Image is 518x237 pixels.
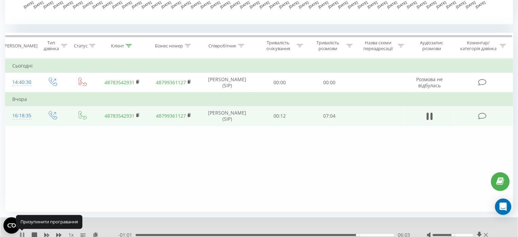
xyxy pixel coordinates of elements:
a: 48783542931 [105,79,135,86]
text: [DATE] [111,0,123,9]
text: [DATE] [239,0,250,9]
text: [DATE] [465,0,476,9]
text: [DATE] [62,0,74,9]
text: [DATE] [416,0,427,9]
text: [DATE] [318,0,329,9]
text: [DATE] [229,0,240,9]
td: 07:04 [304,106,354,126]
div: Тривалість очікування [261,40,295,51]
text: [DATE] [160,0,172,9]
div: Тривалість розмови [311,40,345,51]
text: [DATE] [377,0,388,9]
text: [DATE] [387,0,398,9]
text: [DATE] [180,0,191,9]
text: [DATE] [131,0,142,9]
div: Коментар/категорія дзвінка [458,40,498,51]
td: 00:00 [255,73,304,93]
text: [DATE] [141,0,152,9]
text: [DATE] [72,0,83,9]
button: Open CMP widget [3,217,20,234]
div: Бізнес номер [155,43,183,49]
div: Назва схеми переадресації [360,40,396,51]
text: [DATE] [23,0,34,9]
td: [PERSON_NAME] (SIP) [200,106,255,126]
text: [DATE] [308,0,319,9]
a: 48799361127 [156,113,186,119]
text: [DATE] [52,0,64,9]
div: Open Intercom Messenger [495,198,511,215]
div: Клієнт [111,43,124,49]
text: [DATE] [406,0,417,9]
text: [DATE] [259,0,270,9]
text: [DATE] [426,0,437,9]
div: Accessibility label [451,234,454,236]
td: 00:12 [255,106,304,126]
div: Accessibility label [356,234,359,236]
text: [DATE] [278,0,289,9]
text: [DATE] [219,0,231,9]
text: [DATE] [455,0,467,9]
text: [DATE] [33,0,44,9]
text: [DATE] [82,0,93,9]
text: [DATE] [357,0,368,9]
text: [DATE] [170,0,182,9]
text: [DATE] [475,0,486,9]
div: Призупинити програвання [16,215,82,228]
text: [DATE] [396,0,408,9]
a: 48799361127 [156,79,186,86]
div: 16:18:35 [12,109,30,122]
text: [DATE] [367,0,378,9]
text: [DATE] [92,0,103,9]
text: [DATE] [121,0,132,9]
text: [DATE] [347,0,358,9]
div: 14:40:30 [12,76,30,89]
text: [DATE] [43,0,54,9]
text: [DATE] [269,0,280,9]
text: [DATE] [200,0,211,9]
td: [PERSON_NAME] (SIP) [200,73,255,93]
text: [DATE] [328,0,339,9]
td: Вчора [5,92,513,106]
div: [PERSON_NAME] [3,43,37,49]
text: [DATE] [445,0,457,9]
text: [DATE] [298,0,309,9]
span: Розмова не відбулась [416,76,443,89]
a: 48783542931 [105,113,135,119]
text: [DATE] [338,0,349,9]
div: Аудіозапис розмови [412,40,452,51]
div: Співробітник [208,43,236,49]
td: Сьогодні [5,59,513,73]
text: [DATE] [288,0,299,9]
text: [DATE] [436,0,447,9]
td: 00:00 [304,73,354,93]
text: [DATE] [101,0,113,9]
div: Тип дзвінка [43,40,59,51]
text: [DATE] [151,0,162,9]
text: [DATE] [190,0,201,9]
text: [DATE] [249,0,260,9]
div: Статус [74,43,88,49]
text: [DATE] [210,0,221,9]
